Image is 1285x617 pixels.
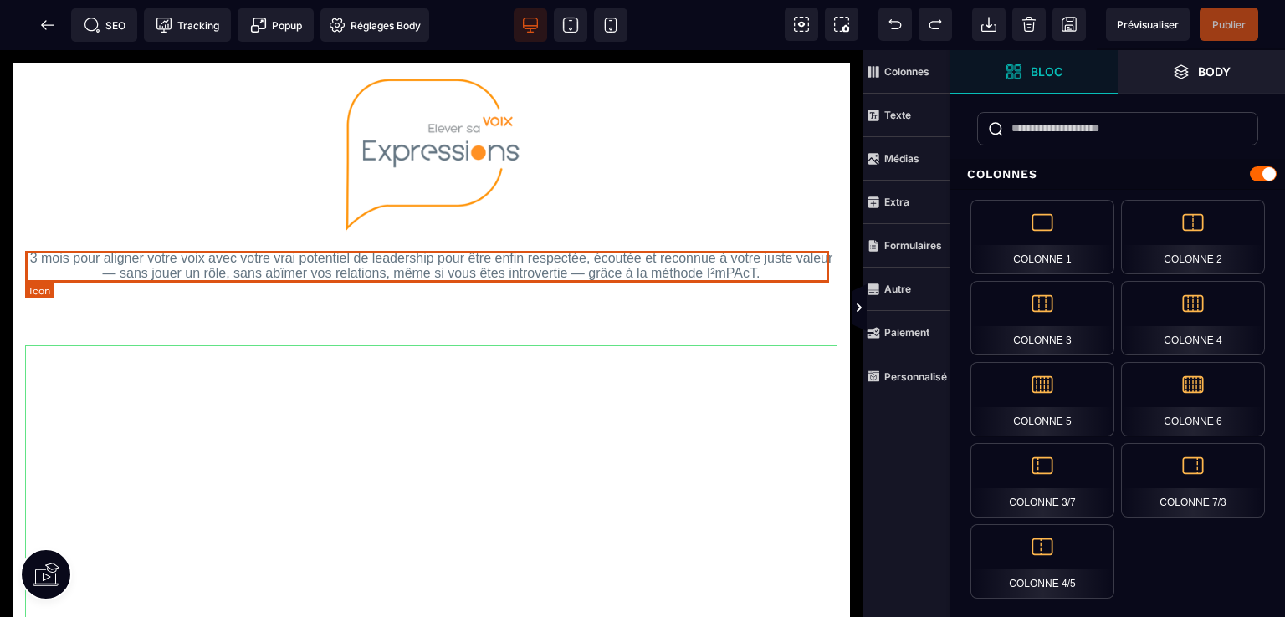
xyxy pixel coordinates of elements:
div: Colonne 6 [1121,362,1265,436]
div: Colonne 5 [970,362,1114,436]
span: Voir mobile [594,8,627,42]
strong: Bloc [1031,65,1062,78]
strong: Colonnes [884,65,929,78]
span: Aperçu [1106,8,1190,41]
span: Publier [1212,18,1246,31]
span: Ouvrir les calques [1118,50,1285,94]
div: Colonne 3 [970,281,1114,355]
span: Créer une alerte modale [238,8,314,42]
strong: Formulaires [884,239,942,252]
span: Voir les composants [785,8,818,41]
span: Métadata SEO [71,8,137,42]
span: Nettoyage [1012,8,1046,41]
span: Colonnes [863,50,950,94]
span: Importer [972,8,1006,41]
span: Extra [863,181,950,224]
strong: Paiement [884,326,929,339]
span: Code de suivi [144,8,231,42]
strong: Extra [884,196,909,208]
span: Voir bureau [514,8,547,42]
div: Colonne 4 [1121,281,1265,355]
span: Défaire [878,8,912,41]
span: Réglages Body [329,17,421,33]
span: Ouvrir les blocs [950,50,1118,94]
span: 3 mois pour aligner votre voix avec votre vrai potentiel de leadership pour être enfin respectée,... [25,201,837,231]
div: Colonne 1 [970,200,1114,274]
span: Capture d'écran [825,8,858,41]
div: Colonne 7/3 [1121,443,1265,518]
span: Enregistrer [1052,8,1086,41]
span: Prévisualiser [1117,18,1179,31]
span: Paiement [863,311,950,354]
span: Favicon [320,8,429,42]
span: Texte [863,94,950,137]
strong: Médias [884,152,919,165]
span: Médias [863,137,950,181]
img: 3ea961a60e4c1368b57c6df3c5627ada_DEF-Logo-EXPRESSIONS-Baseline-FR-250.png [341,25,522,185]
div: Colonne 4/5 [970,524,1114,599]
span: Formulaires [863,224,950,268]
div: Colonnes [950,159,1285,190]
span: Rétablir [919,8,952,41]
span: Retour [31,8,64,42]
strong: Body [1198,65,1231,78]
span: Popup [250,17,302,33]
span: Personnalisé [863,354,950,398]
div: Colonne 2 [1121,200,1265,274]
span: Afficher les vues [950,283,967,334]
span: Enregistrer le contenu [1200,8,1258,41]
strong: Autre [884,283,911,295]
span: Voir tablette [554,8,587,42]
strong: Personnalisé [884,370,947,383]
div: Colonne 3/7 [970,443,1114,518]
strong: Texte [884,109,911,121]
span: Tracking [156,17,219,33]
span: SEO [84,17,125,33]
span: Autre [863,268,950,311]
